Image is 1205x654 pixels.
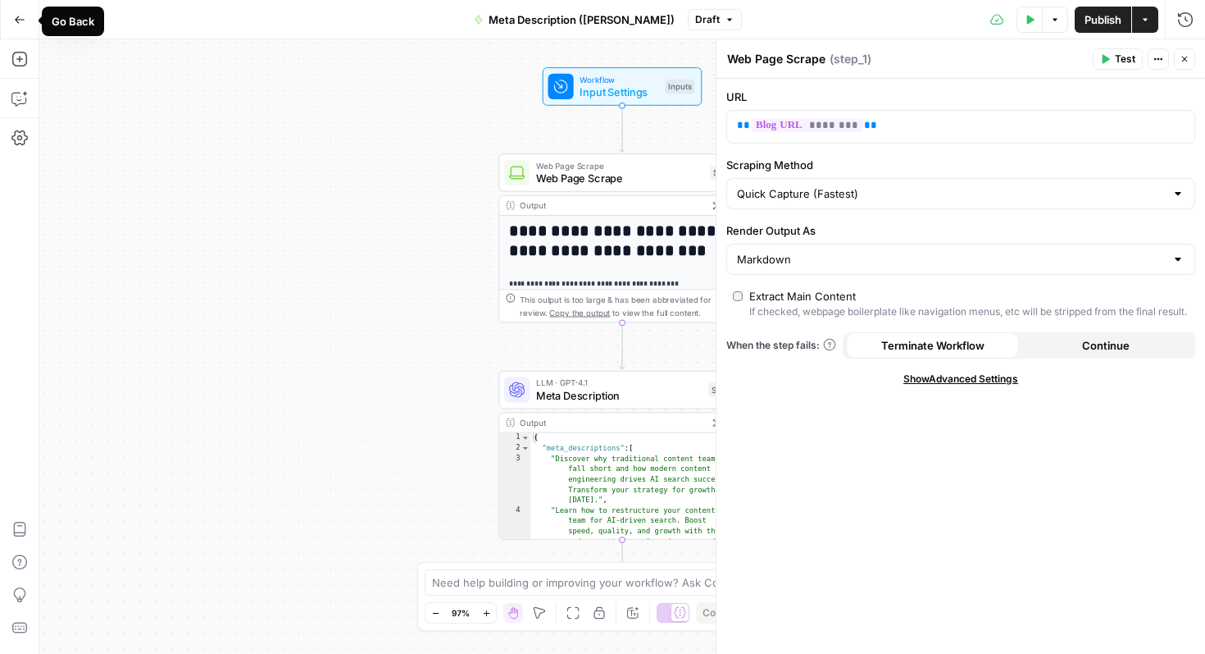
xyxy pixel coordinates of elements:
button: Publish [1075,7,1131,33]
div: Inputs [666,80,695,94]
button: Draft [688,9,742,30]
div: This output is too large & has been abbreviated for review. to view the full content. [520,293,739,318]
span: Meta Description ([PERSON_NAME]) [489,11,675,28]
span: Show Advanced Settings [903,372,1018,386]
input: Quick Capture (Fastest) [737,185,1165,202]
span: Web Page Scrape [536,171,703,186]
span: Test [1115,52,1135,66]
div: 1 [499,433,530,444]
span: LLM · GPT-4.1 [536,376,702,389]
label: URL [726,89,1195,105]
a: When the step fails: [726,338,836,353]
input: Extract Main ContentIf checked, webpage boilerplate like navigation menus, etc will be stripped f... [733,291,743,301]
span: Publish [1084,11,1121,28]
span: Copy the output [549,308,610,318]
div: 2 [499,443,530,454]
button: Meta Description ([PERSON_NAME]) [464,7,684,33]
button: Continue [1019,332,1192,359]
g: Edge from step_1 to step_2 [620,322,625,368]
span: Workflow [580,73,658,86]
span: Input Settings [580,84,658,99]
textarea: Web Page Scrape [727,51,825,67]
span: Web Page Scrape [536,159,703,172]
div: LLM · GPT-4.1Meta DescriptionStep 2Output{ "meta_descriptions":[ "Discover why traditional conten... [498,371,746,540]
button: Copy [696,602,734,624]
div: 4 [499,505,530,557]
div: 3 [499,454,530,505]
span: Toggle code folding, rows 1 through 9 [521,433,530,444]
span: Draft [695,12,720,27]
span: ( step_1 ) [830,51,871,67]
g: Edge from start to step_1 [620,106,625,152]
div: Output [520,199,702,213]
div: Extract Main Content [749,288,856,304]
span: Copy [703,606,727,620]
label: Render Output As [726,222,1195,239]
span: Toggle code folding, rows 2 through 8 [521,443,530,454]
span: 97% [452,606,470,620]
div: WorkflowInput SettingsInputs [498,67,746,106]
span: Terminate Workflow [881,337,984,354]
div: If checked, webpage boilerplate like navigation menus, etc will be stripped from the final result. [749,304,1187,319]
button: Test [1093,48,1143,70]
input: Markdown [737,251,1165,268]
span: Continue [1082,337,1130,354]
label: Scraping Method [726,157,1195,173]
div: Go Back [52,13,94,30]
span: Meta Description [536,387,702,403]
div: Output [520,416,702,429]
